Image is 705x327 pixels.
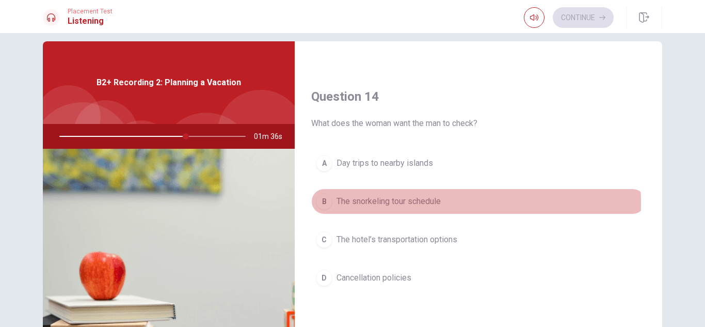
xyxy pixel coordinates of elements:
[311,150,646,176] button: ADay trips to nearby islands
[337,195,441,208] span: The snorkeling tour schedule
[97,76,241,89] span: B2+ Recording 2: Planning a Vacation
[316,231,332,248] div: C
[311,265,646,291] button: DCancellation policies
[311,189,646,214] button: BThe snorkeling tour schedule
[316,155,332,172] div: A
[311,88,646,105] h4: Question 14
[311,227,646,253] button: CThe hotel’s transportation options
[337,233,457,246] span: The hotel’s transportation options
[254,124,291,149] span: 01m 36s
[316,193,332,210] div: B
[337,157,433,169] span: Day trips to nearby islands
[337,272,411,284] span: Cancellation policies
[311,117,646,130] span: What does the woman want the man to check?
[68,8,113,15] span: Placement Test
[68,15,113,27] h1: Listening
[316,270,332,286] div: D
